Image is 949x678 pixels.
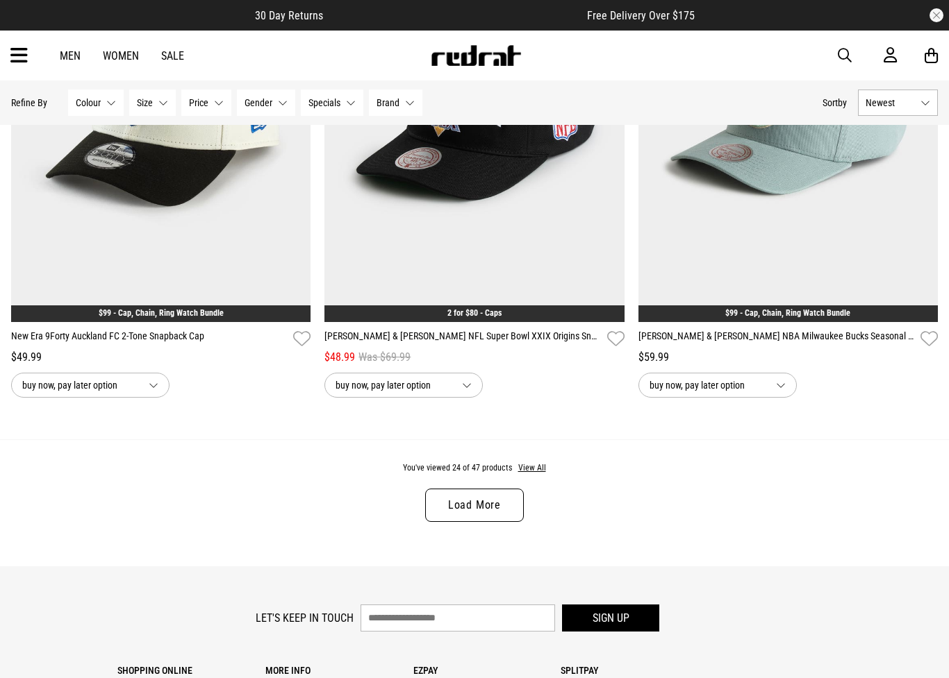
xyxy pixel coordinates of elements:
[255,9,323,22] span: 30 Day Returns
[324,329,601,349] a: [PERSON_NAME] & [PERSON_NAME] NFL Super Bowl XXIX Origins Snapback Cap
[256,611,354,625] label: Let's keep in touch
[68,90,124,116] button: Colour
[425,489,524,522] a: Load More
[60,49,81,62] a: Men
[351,8,559,22] iframe: Customer reviews powered by Trustpilot
[866,97,915,108] span: Newest
[858,90,938,116] button: Newest
[265,665,413,676] p: More Info
[76,97,101,108] span: Colour
[336,377,451,393] span: buy now, pay later option
[823,94,847,111] button: Sortby
[161,49,184,62] a: Sale
[324,349,355,366] span: $48.99
[237,90,295,116] button: Gender
[447,308,502,318] a: 2 for $80 - Caps
[11,6,53,47] button: Open LiveChat chat widget
[11,373,170,398] button: buy now, pay later option
[129,90,176,116] button: Size
[308,97,340,108] span: Specials
[430,45,522,66] img: Redrat logo
[369,90,422,116] button: Brand
[725,308,850,318] a: $99 - Cap, Chain, Ring Watch Bundle
[638,349,938,366] div: $59.99
[137,97,153,108] span: Size
[561,665,709,676] p: Splitpay
[650,377,765,393] span: buy now, pay later option
[181,90,231,116] button: Price
[377,97,399,108] span: Brand
[11,97,47,108] p: Refine By
[587,9,695,22] span: Free Delivery Over $175
[99,308,224,318] a: $99 - Cap, Chain, Ring Watch Bundle
[324,373,483,398] button: buy now, pay later option
[245,97,272,108] span: Gender
[103,49,139,62] a: Women
[189,97,208,108] span: Price
[838,97,847,108] span: by
[11,329,288,349] a: New Era 9Forty Auckland FC 2-Tone Snapback Cap
[413,665,561,676] p: Ezpay
[358,349,411,366] span: Was $69.99
[301,90,363,116] button: Specials
[403,463,512,473] span: You've viewed 24 of 47 products
[562,604,659,632] button: Sign up
[638,329,915,349] a: [PERSON_NAME] & [PERSON_NAME] NBA Milwaukee Bucks Seasonal Core Snapback Cap
[638,373,797,398] button: buy now, pay later option
[11,349,311,366] div: $49.99
[518,462,547,475] button: View All
[117,665,265,676] p: Shopping Online
[22,377,138,393] span: buy now, pay later option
